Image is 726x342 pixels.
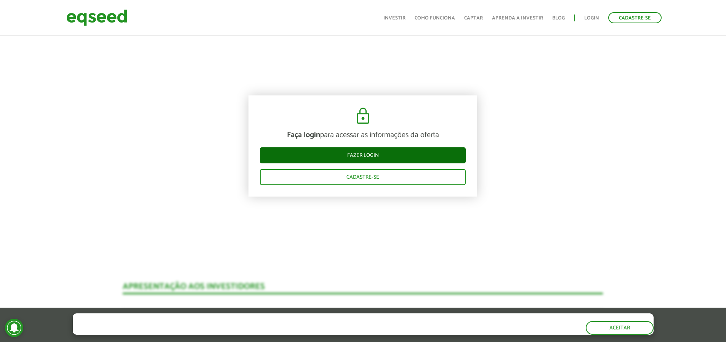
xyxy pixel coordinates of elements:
a: Fazer login [260,147,466,163]
h5: O site da EqSeed utiliza cookies para melhorar sua navegação. [73,313,349,325]
a: Captar [464,16,483,21]
button: Aceitar [586,321,654,335]
p: Ao clicar em "aceitar", você aceita nossa . [73,327,349,334]
a: Investir [383,16,405,21]
a: Cadastre-se [260,169,466,185]
a: política de privacidade e de cookies [173,328,261,334]
a: Como funciona [415,16,455,21]
a: Aprenda a investir [492,16,543,21]
a: Cadastre-se [608,12,662,23]
img: cadeado.svg [354,107,372,125]
a: Login [584,16,599,21]
img: EqSeed [66,8,127,28]
strong: Faça login [287,129,320,141]
a: Blog [552,16,565,21]
p: para acessar as informações da oferta [260,131,466,140]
